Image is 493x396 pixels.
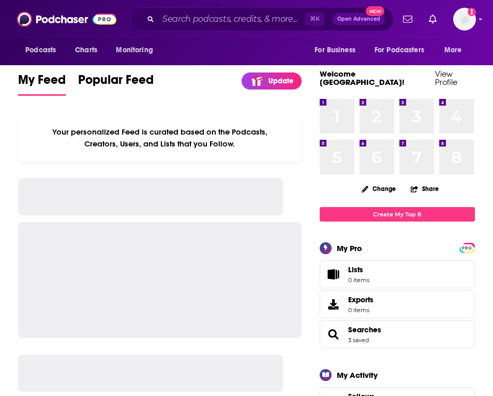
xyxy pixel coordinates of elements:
a: Update [242,72,302,90]
a: 3 saved [348,336,369,344]
div: My Activity [337,370,378,380]
span: Exports [348,295,374,304]
a: Popular Feed [78,72,154,96]
button: Share [410,179,439,199]
a: Show notifications dropdown [399,10,416,28]
p: Update [268,77,293,85]
span: Searches [320,320,475,348]
button: Open AdvancedNew [333,13,385,25]
button: open menu [307,40,368,60]
button: open menu [368,40,439,60]
button: open menu [109,40,166,60]
a: Exports [320,290,475,318]
button: Change [355,182,402,195]
input: Search podcasts, credits, & more... [158,11,305,27]
span: Podcasts [25,43,56,57]
a: Searches [323,327,344,342]
div: Your personalized Feed is curated based on the Podcasts, Creators, Users, and Lists that you Follow. [18,114,301,162]
a: My Feed [18,72,66,96]
span: For Business [315,43,355,57]
img: Podchaser - Follow, Share and Rate Podcasts [17,9,116,29]
a: PRO [461,243,473,251]
svg: Add a profile image [468,8,476,16]
a: Show notifications dropdown [425,10,441,28]
span: 0 items [348,306,374,314]
span: For Podcasters [375,43,424,57]
span: Exports [323,297,344,312]
button: open menu [18,40,69,60]
span: ⌘ K [305,12,324,26]
span: Lists [348,265,369,274]
span: Charts [75,43,97,57]
span: My Feed [18,72,66,94]
span: Lists [348,265,363,274]
a: Welcome [GEOGRAPHIC_DATA]! [320,69,405,87]
span: Popular Feed [78,72,154,94]
span: Open Advanced [337,17,380,22]
div: My Pro [337,243,362,253]
span: Logged in as dkcsports [453,8,476,31]
a: Charts [68,40,103,60]
span: Monitoring [116,43,153,57]
div: Search podcasts, credits, & more... [130,7,394,31]
span: PRO [461,244,473,252]
a: Create My Top 8 [320,207,475,221]
a: Lists [320,260,475,288]
span: Lists [323,267,344,282]
button: open menu [437,40,475,60]
a: Searches [348,325,381,334]
button: Show profile menu [453,8,476,31]
span: 0 items [348,276,369,284]
span: More [444,43,462,57]
img: User Profile [453,8,476,31]
a: View Profile [435,69,457,87]
span: New [366,6,384,16]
